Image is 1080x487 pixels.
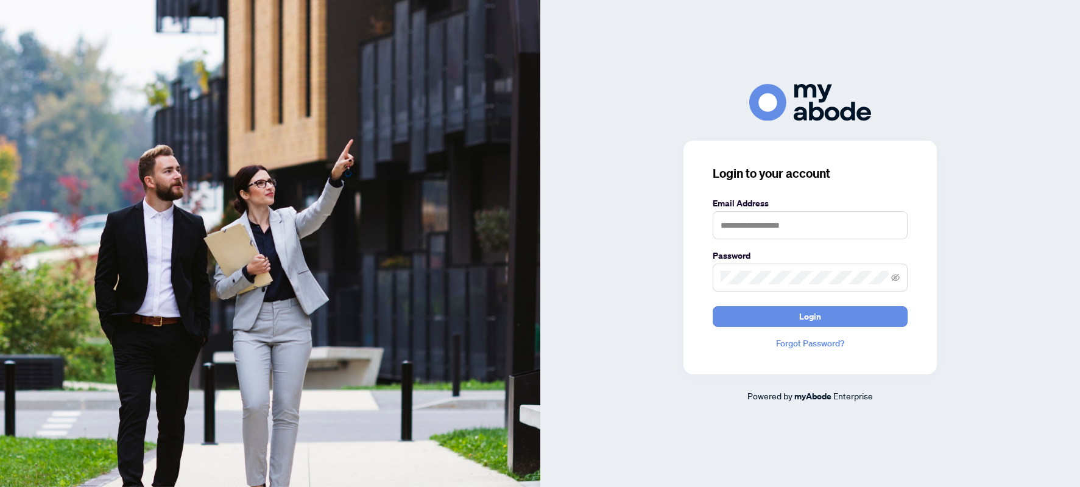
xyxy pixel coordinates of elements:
[713,197,908,210] label: Email Address
[747,390,792,401] span: Powered by
[799,307,821,326] span: Login
[713,337,908,350] a: Forgot Password?
[891,273,900,282] span: eye-invisible
[713,165,908,182] h3: Login to your account
[713,306,908,327] button: Login
[749,84,871,121] img: ma-logo
[713,249,908,262] label: Password
[833,390,873,401] span: Enterprise
[794,390,831,403] a: myAbode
